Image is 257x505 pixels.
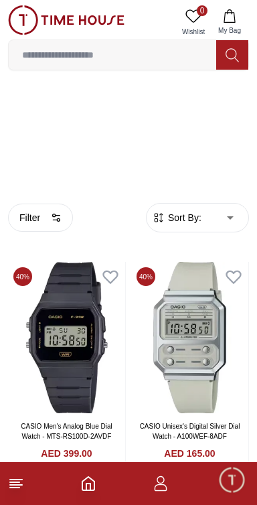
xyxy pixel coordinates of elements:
span: Wishlist [177,27,210,37]
button: Sort By: [152,211,201,224]
div: Chat Widget [218,465,247,495]
img: CASIO Unisex's Digital Silver Dial Watch - A100WEF-8ADF [131,262,248,413]
button: Filter [8,204,73,232]
h4: AED 399.00 [41,447,92,460]
img: CASIO Men's Analog Blue Dial Watch - MTS-RS100D-2AVDF [8,262,125,413]
a: CASIO Unisex's Digital Silver Dial Watch - A100WEF-8ADF [140,423,240,440]
h4: AED 165.00 [164,447,215,460]
span: 40 % [137,267,155,286]
span: 40 % [13,267,32,286]
span: 0 [197,5,207,16]
a: Home [80,476,96,492]
a: CASIO Men's Analog Blue Dial Watch - MTS-RS100D-2AVDF [21,423,112,440]
span: My Bag [213,25,246,35]
img: ... [8,5,124,35]
a: 0Wishlist [177,5,210,40]
button: My Bag [210,5,249,40]
span: Sort By: [165,211,201,224]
